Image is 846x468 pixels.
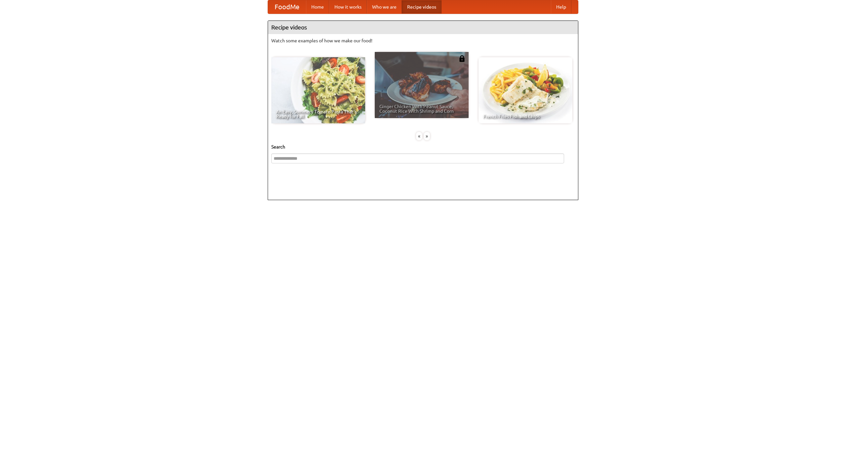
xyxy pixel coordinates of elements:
[271,57,365,123] a: An Easy, Summery Tomato Pasta That's Ready for Fall
[268,21,578,34] h4: Recipe videos
[459,55,465,62] img: 483408.png
[416,132,422,140] div: «
[402,0,442,14] a: Recipe videos
[271,144,575,150] h5: Search
[424,132,430,140] div: »
[551,0,571,14] a: Help
[483,114,568,119] span: French Fries Fish and Chips
[367,0,402,14] a: Who we are
[276,109,361,119] span: An Easy, Summery Tomato Pasta That's Ready for Fall
[306,0,329,14] a: Home
[329,0,367,14] a: How it works
[268,0,306,14] a: FoodMe
[479,57,572,123] a: French Fries Fish and Chips
[271,37,575,44] p: Watch some examples of how we make our food!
